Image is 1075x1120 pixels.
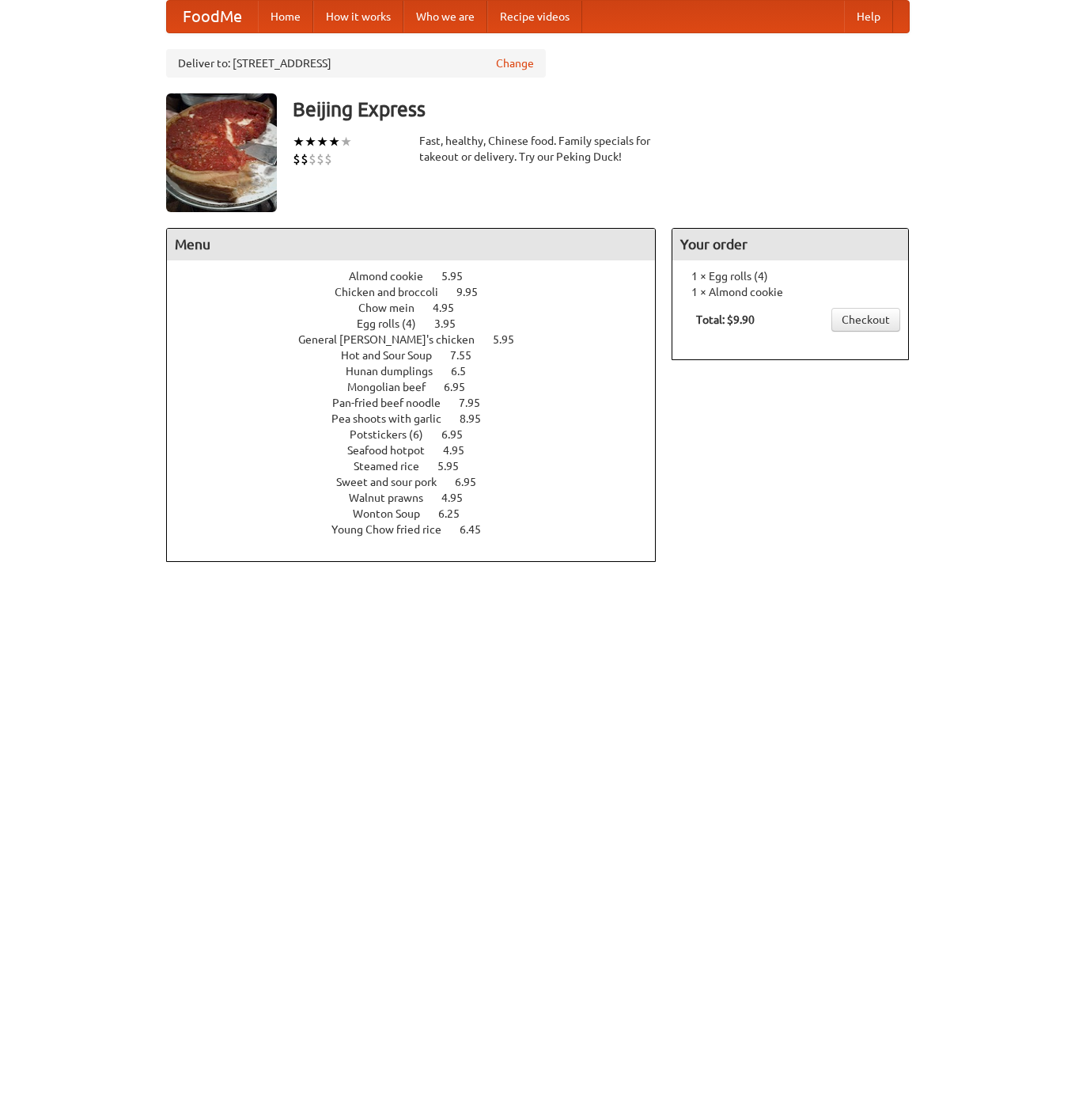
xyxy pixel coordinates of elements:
[258,1,313,32] a: Home
[331,523,457,536] span: Young Chow fried rice
[496,55,534,71] a: Change
[460,412,497,425] span: 8.95
[438,507,475,520] span: 6.25
[331,412,510,425] a: Pea shoots with garlic 8.95
[336,476,452,488] span: Sweet and sour pork
[450,349,487,362] span: 7.55
[696,313,755,326] b: Total: $9.90
[347,444,494,457] a: Seafood hotpot 4.95
[357,317,485,330] a: Egg rolls (4) 3.95
[347,444,441,457] span: Seafood hotpot
[419,133,657,165] div: Fast, healthy, Chinese food. Family specials for takeout or delivery. Try our Peking Duck!
[349,270,439,283] span: Almond cookie
[358,302,430,314] span: Chow mein
[358,302,483,314] a: Chow mein 4.95
[680,284,900,300] li: 1 × Almond cookie
[328,133,340,150] li: ★
[335,286,454,298] span: Chicken and broccoli
[844,1,893,32] a: Help
[346,365,495,378] a: Hunan dumplings 6.5
[341,349,448,362] span: Hot and Sour Soup
[167,229,656,260] h4: Menu
[444,381,481,393] span: 6.95
[441,428,479,441] span: 6.95
[341,349,501,362] a: Hot and Sour Soup 7.55
[487,1,582,32] a: Recipe videos
[166,93,277,212] img: angular.jpg
[350,428,492,441] a: Potstickers (6) 6.95
[324,150,332,168] li: $
[347,381,494,393] a: Mongolian beef 6.95
[316,133,328,150] li: ★
[493,333,530,346] span: 5.95
[167,1,258,32] a: FoodMe
[441,492,479,504] span: 4.95
[353,507,436,520] span: Wonton Soup
[308,150,316,168] li: $
[347,381,441,393] span: Mongolian beef
[332,397,509,409] a: Pan-fried beef noodle 7.95
[301,150,308,168] li: $
[166,49,546,78] div: Deliver to: [STREET_ADDRESS]
[305,133,316,150] li: ★
[331,523,510,536] a: Young Chow fried rice 6.45
[459,397,496,409] span: 7.95
[437,460,475,473] span: 5.95
[340,133,352,150] li: ★
[403,1,487,32] a: Who we are
[316,150,324,168] li: $
[293,133,305,150] li: ★
[672,229,908,260] h4: Your order
[354,460,435,473] span: Steamed rice
[349,492,492,504] a: Walnut prawns 4.95
[298,333,490,346] span: General [PERSON_NAME]'s chicken
[434,317,471,330] span: 3.95
[451,365,482,378] span: 6.5
[349,492,439,504] span: Walnut prawns
[349,270,492,283] a: Almond cookie 5.95
[354,460,488,473] a: Steamed rice 5.95
[433,302,470,314] span: 4.95
[350,428,439,441] span: Potstickers (6)
[357,317,432,330] span: Egg rolls (4)
[680,268,900,284] li: 1 × Egg rolls (4)
[331,412,457,425] span: Pea shoots with garlic
[298,333,543,346] a: General [PERSON_NAME]'s chicken 5.95
[460,523,497,536] span: 6.45
[293,150,301,168] li: $
[335,286,507,298] a: Chicken and broccoli 9.95
[456,286,494,298] span: 9.95
[443,444,480,457] span: 4.95
[313,1,403,32] a: How it works
[332,397,456,409] span: Pan-fried beef noodle
[293,93,910,125] h3: Beijing Express
[441,270,479,283] span: 5.95
[353,507,489,520] a: Wonton Soup 6.25
[336,476,505,488] a: Sweet and sour pork 6.95
[346,365,449,378] span: Hunan dumplings
[455,476,492,488] span: 6.95
[831,308,900,332] a: Checkout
